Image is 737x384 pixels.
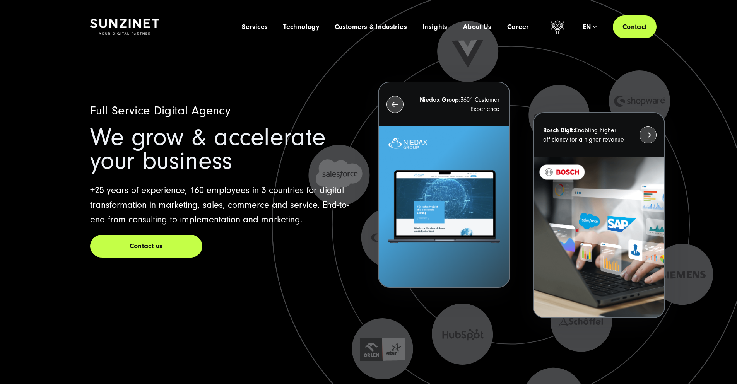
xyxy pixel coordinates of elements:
a: Contact us [90,235,202,258]
button: Bosch Digit:Enabling higher efficiency for a higher revenue recent-project_BOSCH_2024-03 [533,112,665,318]
a: Career [507,23,529,31]
p: Enabling higher efficiency for a higher revenue [543,126,625,144]
span: We grow & accelerate your business [90,123,326,175]
strong: Bosch Digit: [543,127,575,134]
button: Niedax Group:360° Customer Experience Letztes Projekt von Niedax. Ein Laptop auf dem die Niedax W... [378,82,510,288]
a: Customers & Industries [335,23,407,31]
p: 360° Customer Experience [417,95,499,114]
a: Technology [283,23,319,31]
p: +25 years of experience, 160 employees in 3 countries for digital transformation in marketing, sa... [90,183,359,227]
a: Insights [422,23,448,31]
a: Contact [613,15,657,38]
strong: Niedax Group: [420,96,460,103]
a: Services [242,23,268,31]
img: Letztes Projekt von Niedax. Ein Laptop auf dem die Niedax Website geöffnet ist, auf blauem Hinter... [379,126,509,287]
img: SUNZINET Full Service Digital Agentur [90,19,159,35]
a: About Us [463,23,492,31]
span: Full Service Digital Agency [90,104,231,118]
div: en [583,23,597,31]
img: recent-project_BOSCH_2024-03 [534,157,664,317]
